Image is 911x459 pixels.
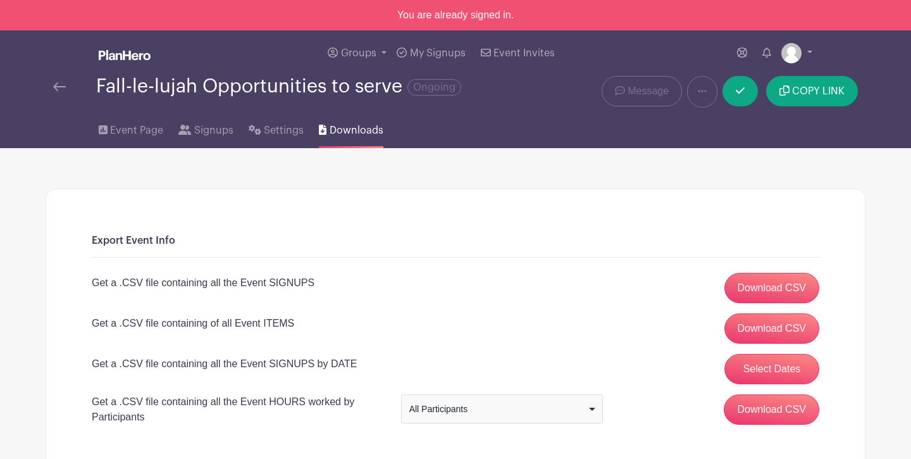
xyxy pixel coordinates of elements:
[628,84,669,99] span: Message
[99,50,151,60] img: logo_white-6c42ec7e38ccf1d336a20a19083b03d10ae64f83f12c07503d8b9e83406b4c7d.svg
[323,30,392,76] a: Groups
[602,76,682,106] a: Message
[330,123,383,138] span: Downloads
[110,123,163,138] span: Event Page
[92,275,314,291] p: Get a .CSV file containing all the Event SIGNUPS
[407,79,461,96] span: Ongoing
[493,48,555,58] span: Event Invites
[92,316,294,331] p: Get a .CSV file containing of all Event ITEMS
[96,76,461,97] div: Fall-le-lujah Opportunities to serve
[264,123,304,138] span: Settings
[92,356,357,372] p: Get a .CSV file containing all the Event SIGNUPS by DATE
[53,82,66,91] img: back-arrow-29a5d9b10d5bd6ae65dc969a981735edf675c4d7a1fe02e03b50dbd4ba3cdb55.svg
[409,403,587,416] div: All Participants
[724,354,819,384] button: Select Dates
[392,30,470,76] a: My Signups
[781,43,802,63] img: default-ce2991bfa6775e67f084385cd625a349d9dcbb7a52a09fb2fda1e96e2d18dcdb.png
[194,123,233,138] span: Signups
[724,313,820,344] a: Download CSV
[178,108,233,148] a: Signups
[92,394,386,425] p: Get a .CSV file containing all the Event HOURS worked by Participants
[410,48,466,58] span: My Signups
[476,30,560,76] a: Event Invites
[792,86,845,96] span: COPY LINK
[724,273,820,303] a: Download CSV
[724,394,819,425] input: Download CSV
[341,48,376,58] span: Groups
[766,76,858,106] button: COPY LINK
[99,108,163,148] a: Event Page
[249,108,304,148] a: Settings
[319,108,383,148] a: Downloads
[92,235,819,247] h6: Export Event Info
